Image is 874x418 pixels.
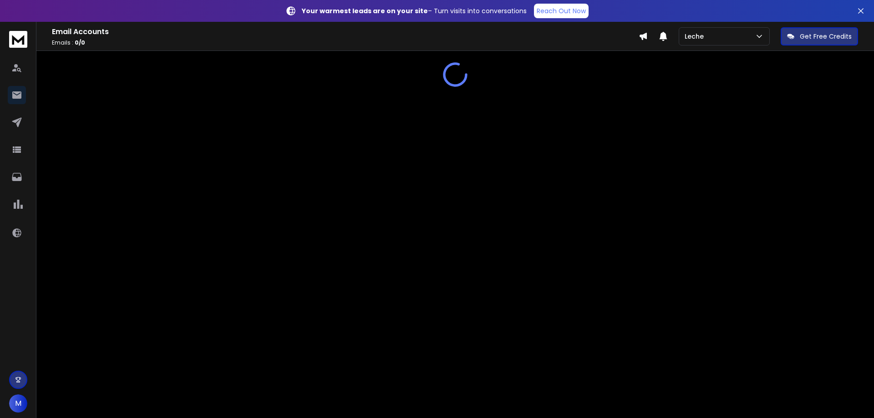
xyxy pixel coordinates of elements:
p: Emails : [52,39,639,46]
button: M [9,394,27,413]
span: 0 / 0 [75,39,85,46]
img: logo [9,31,27,48]
p: – Turn visits into conversations [302,6,527,15]
p: Reach Out Now [537,6,586,15]
a: Reach Out Now [534,4,589,18]
p: Leche [685,32,707,41]
p: Get Free Credits [800,32,852,41]
button: Get Free Credits [781,27,858,45]
strong: Your warmest leads are on your site [302,6,428,15]
h1: Email Accounts [52,26,639,37]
